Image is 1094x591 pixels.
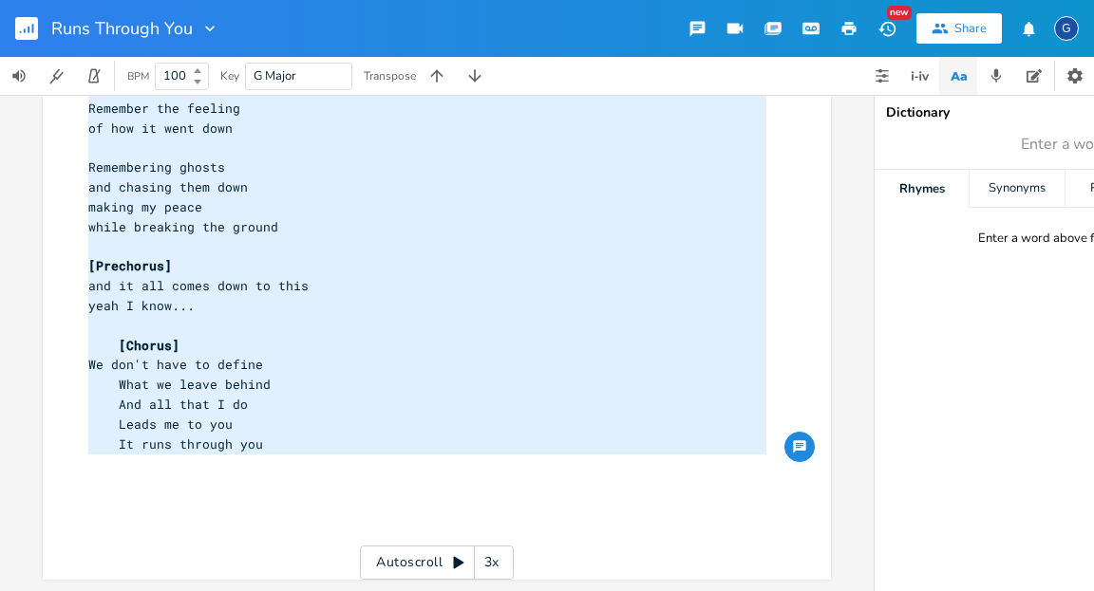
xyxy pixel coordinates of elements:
[1054,7,1079,50] button: G
[88,277,309,294] span: and it all comes down to this
[364,70,416,82] div: Transpose
[360,545,514,580] div: Autoscroll
[88,100,240,117] span: Remember the feeling
[51,20,193,37] span: Runs Through You
[220,70,239,82] div: Key
[88,376,271,393] span: What we leave behind
[954,20,987,37] div: Share
[875,170,969,208] div: Rhymes
[970,170,1064,208] div: Synonyms
[88,297,195,314] span: yeah I know...
[88,356,263,373] span: We don't have to define
[887,6,912,20] div: New
[88,198,202,215] span: making my peace
[868,11,906,46] button: New
[475,545,509,580] div: 3x
[88,396,248,413] span: And all that I do
[88,435,263,452] span: It runs through you
[88,257,172,274] span: [Prechorus]
[916,13,1002,44] button: Share
[88,416,233,433] span: Leads me to you
[88,218,278,235] span: while breaking the ground
[1054,16,1079,41] div: glennseland
[119,337,179,354] span: [Chorus]
[88,120,233,137] span: of how it went down
[88,158,225,175] span: Remembering ghosts
[127,71,149,82] div: BPM
[88,178,248,195] span: and chasing them down
[254,67,296,84] span: G Major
